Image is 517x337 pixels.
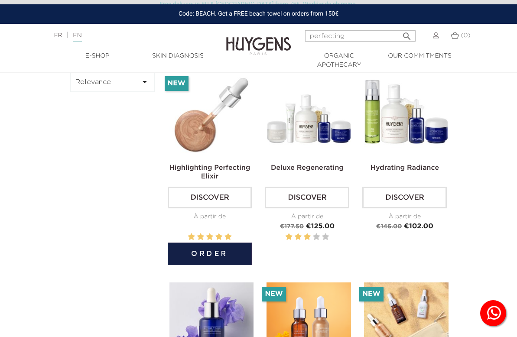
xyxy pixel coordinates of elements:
[399,28,415,39] button: 
[404,223,433,230] span: €102.00
[168,187,252,208] a: Discover
[262,287,286,301] li: New
[322,232,329,243] label: 5
[188,232,195,243] label: 1
[70,72,155,92] button: Relevance
[140,77,150,87] i: 
[265,187,349,208] a: Discover
[371,165,439,172] a: Hydrating Radiance
[376,224,402,230] span: €146.00
[285,232,292,243] label: 1
[280,224,304,230] span: €177.50
[57,52,138,61] a: E-Shop
[304,232,311,243] label: 3
[215,232,222,243] label: 4
[265,212,349,221] div: À partir de
[402,29,412,39] i: 
[165,76,189,91] li: New
[380,52,460,61] a: Our commitments
[267,72,351,156] img: Deluxe Regenerating
[168,243,252,265] button: Order
[461,32,471,39] span: (0)
[295,232,302,243] label: 2
[54,32,62,39] a: FR
[306,223,335,230] span: €125.00
[362,212,447,221] div: À partir de
[364,72,449,156] img: Hydrating Radiance
[206,232,213,243] label: 3
[49,30,209,41] div: |
[73,32,81,42] a: EN
[271,165,344,172] a: Deluxe Regenerating
[168,212,252,221] div: À partir de
[305,30,416,42] input: Search
[224,232,231,243] label: 5
[169,165,250,180] a: Highlighting Perfecting Elixir
[138,52,218,61] a: Skin Diagnosis
[313,232,320,243] label: 4
[359,287,383,301] li: New
[226,23,291,56] img: Huygens
[197,232,204,243] label: 2
[362,187,447,208] a: Discover
[299,52,380,70] a: Organic Apothecary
